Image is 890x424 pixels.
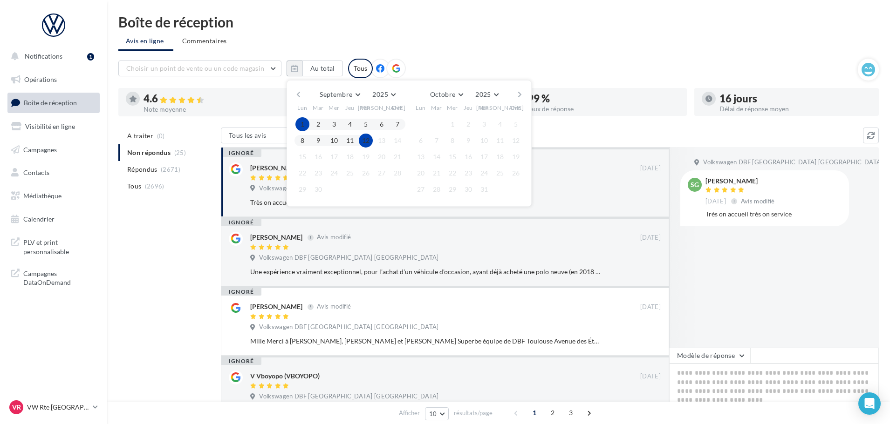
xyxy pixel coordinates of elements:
button: 17 [477,150,491,164]
button: Notifications 1 [6,47,98,66]
button: 10 [425,407,449,420]
button: 5 [359,117,373,131]
button: 29 [295,182,309,196]
div: ignoré [221,357,261,365]
a: Médiathèque [6,186,102,206]
a: Campagnes DataOnDemand [6,263,102,291]
button: 31 [477,182,491,196]
span: Contacts [23,168,49,176]
button: 3 [327,117,341,131]
span: Volkswagen DBF [GEOGRAPHIC_DATA] [GEOGRAPHIC_DATA] [259,254,438,262]
button: 11 [493,134,507,148]
button: 6 [414,134,428,148]
button: 30 [311,182,325,196]
span: (2671) [161,166,180,173]
button: 26 [509,166,523,180]
span: Volkswagen DBF [GEOGRAPHIC_DATA] [GEOGRAPHIC_DATA] [259,184,438,193]
button: Septembre [316,88,363,101]
span: Lun [416,104,426,112]
button: 20 [375,150,389,164]
span: Mer [447,104,458,112]
a: Campagnes [6,140,102,160]
span: Choisir un point de vente ou un code magasin [126,64,264,72]
button: 7 [390,117,404,131]
button: Au total [302,61,343,76]
button: 4 [343,117,357,131]
button: 14 [390,134,404,148]
span: Avis modifié [317,234,351,241]
span: Dim [510,104,521,112]
button: 3 [477,117,491,131]
span: Volkswagen DBF [GEOGRAPHIC_DATA] [GEOGRAPHIC_DATA] [259,323,438,331]
span: 2 [545,405,560,420]
span: [DATE] [640,303,661,311]
a: Contacts [6,163,102,182]
span: Répondus [127,165,157,174]
button: 23 [311,166,325,180]
button: 29 [445,182,459,196]
span: Afficher [399,409,420,417]
button: 2025 [369,88,399,101]
button: 27 [375,166,389,180]
button: 16 [311,150,325,164]
span: Boîte de réception [24,99,77,107]
button: 16 [461,150,475,164]
span: Jeu [345,104,355,112]
button: 21 [430,166,444,180]
span: Médiathèque [23,192,62,200]
div: Note moyenne [144,106,295,113]
span: A traiter [127,131,153,141]
div: [PERSON_NAME] [250,302,302,311]
button: 24 [327,166,341,180]
button: 26 [359,166,373,180]
button: Au total [287,61,343,76]
a: PLV et print personnalisable [6,232,102,260]
button: 15 [445,150,459,164]
button: 8 [445,134,459,148]
button: 21 [390,150,404,164]
button: 18 [343,150,357,164]
button: 25 [493,166,507,180]
span: résultats/page [454,409,493,417]
span: (2696) [145,182,164,190]
div: Très on accueil très on service [250,198,600,207]
div: 1 [87,53,94,61]
div: Boîte de réception [118,15,879,29]
div: Mille Merci à [PERSON_NAME], [PERSON_NAME] et [PERSON_NAME] Superbe équipe de DBF Toulouse Avenue... [250,337,600,346]
span: Notifications [25,52,62,60]
button: 22 [295,166,309,180]
span: Avis modifié [317,303,351,310]
button: 12 [359,134,373,148]
p: VW Rte [GEOGRAPHIC_DATA] [27,403,89,412]
div: Très on accueil très on service [705,209,842,219]
a: VR VW Rte [GEOGRAPHIC_DATA] [7,398,100,416]
span: [PERSON_NAME] [476,104,524,112]
div: [PERSON_NAME] [250,163,302,173]
div: ignoré [221,219,261,226]
button: 24 [477,166,491,180]
button: 11 [343,134,357,148]
span: PLV et print personnalisable [23,236,96,256]
button: 28 [430,182,444,196]
span: [PERSON_NAME] [358,104,406,112]
a: Opérations [6,70,102,89]
button: 19 [509,150,523,164]
button: 9 [461,134,475,148]
span: Visibilité en ligne [25,122,75,130]
span: 1 [527,405,542,420]
span: Commentaires [182,36,227,46]
span: SG [691,180,699,189]
div: 16 jours [719,94,871,104]
button: 1 [295,117,309,131]
div: ignoré [221,149,261,157]
div: Taux de réponse [527,106,679,112]
span: 10 [429,410,437,417]
span: Dim [392,104,403,112]
span: Mar [313,104,324,112]
div: Tous [348,59,373,78]
button: 25 [343,166,357,180]
span: Campagnes [23,145,57,153]
button: 2 [311,117,325,131]
span: Volkswagen DBF [GEOGRAPHIC_DATA] [GEOGRAPHIC_DATA] [703,158,883,167]
button: 30 [461,182,475,196]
